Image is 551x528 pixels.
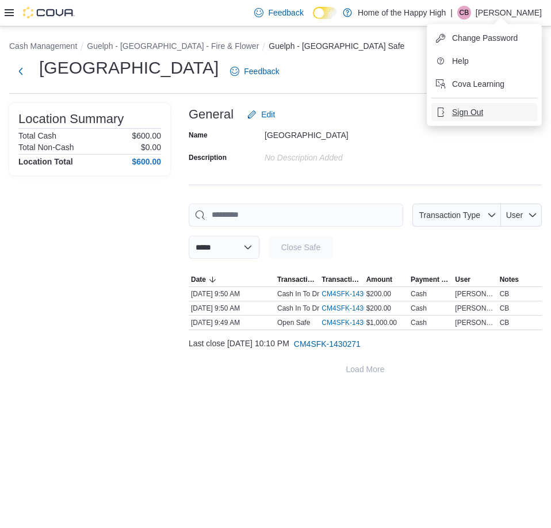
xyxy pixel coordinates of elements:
div: [DATE] 9:50 AM [189,287,275,301]
span: Amount [366,275,392,284]
div: Cash [411,318,427,327]
span: $200.00 [366,289,391,299]
button: Transaction # [319,273,363,286]
span: [PERSON_NAME] [455,304,495,313]
span: [PERSON_NAME] [455,289,495,299]
p: Open Safe [277,318,310,327]
p: | [450,6,453,20]
h4: $600.00 [132,157,161,166]
button: Load More [189,358,542,381]
button: CM4SFK-1430271 [289,332,365,355]
button: Transaction Type [275,273,319,286]
label: Name [189,131,208,140]
span: Close Safe [281,242,320,253]
nav: An example of EuiBreadcrumbs [9,40,542,54]
span: $1,000.00 [366,318,397,327]
span: Cova Learning [452,78,504,90]
button: Guelph - [GEOGRAPHIC_DATA] Safe [269,41,404,51]
div: No Description added [265,148,419,162]
button: Guelph - [GEOGRAPHIC_DATA] - Fire & Flower [87,41,259,51]
h1: [GEOGRAPHIC_DATA] [39,56,219,79]
button: Next [9,60,32,83]
h3: Location Summary [18,112,124,126]
span: Transaction # [322,275,361,284]
button: Date [189,273,275,286]
div: Cash [411,304,427,313]
span: CB [500,304,510,313]
span: Edit [261,109,275,120]
button: Transaction Type [412,204,501,227]
button: Amount [364,273,408,286]
span: Date [191,275,206,284]
p: [PERSON_NAME] [476,6,542,20]
button: Close Safe [269,236,333,259]
p: Cash In To Drawer (Cash Drawer 2) [277,289,387,299]
p: Home of the Happy High [358,6,446,20]
span: CM4SFK-1430271 [294,338,361,350]
span: CB [500,318,510,327]
button: Payment Methods [408,273,453,286]
button: Change Password [431,29,537,47]
span: Feedback [268,7,303,18]
span: Transaction Type [277,275,317,284]
div: [GEOGRAPHIC_DATA] [265,126,419,140]
span: CB [500,289,510,299]
a: Feedback [250,1,308,24]
div: [DATE] 9:49 AM [189,316,275,330]
button: Edit [243,103,280,126]
button: Notes [498,273,542,286]
div: Cash [411,289,427,299]
h6: Total Cash [18,131,56,140]
div: Last close [DATE] 10:10 PM [189,332,542,355]
a: CM4SFK-1430841External link [322,318,388,327]
label: Description [189,153,227,162]
span: Sign Out [452,106,483,118]
span: User [506,211,523,220]
span: Change Password [452,32,518,44]
button: Help [431,52,537,70]
p: $600.00 [132,131,161,140]
h3: General [189,108,234,121]
a: CM4SFK-1430844External link [322,289,388,299]
a: CM4SFK-1430843External link [322,304,388,313]
span: $200.00 [366,304,391,313]
a: Feedback [225,60,284,83]
img: Cova [23,7,75,18]
span: CB [460,6,469,20]
input: Dark Mode [313,7,337,19]
span: [PERSON_NAME] [455,318,495,327]
span: Transaction Type [419,211,480,220]
span: Load More [346,364,385,375]
span: Notes [500,275,519,284]
h6: Total Non-Cash [18,143,74,152]
button: Cova Learning [431,75,537,93]
span: Feedback [244,66,279,77]
div: [DATE] 9:50 AM [189,301,275,315]
input: This is a search bar. As you type, the results lower in the page will automatically filter. [189,204,403,227]
button: User [501,204,542,227]
button: User [453,273,497,286]
span: User [455,275,470,284]
span: Help [452,55,469,67]
span: Payment Methods [411,275,450,284]
div: Cassie Bardocz [457,6,471,20]
p: Cash In To Drawer (Cash Drawer 1) [277,304,387,313]
p: $0.00 [141,143,161,152]
h4: Location Total [18,157,73,166]
button: Sign Out [431,103,537,121]
button: Cash Management [9,41,77,51]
